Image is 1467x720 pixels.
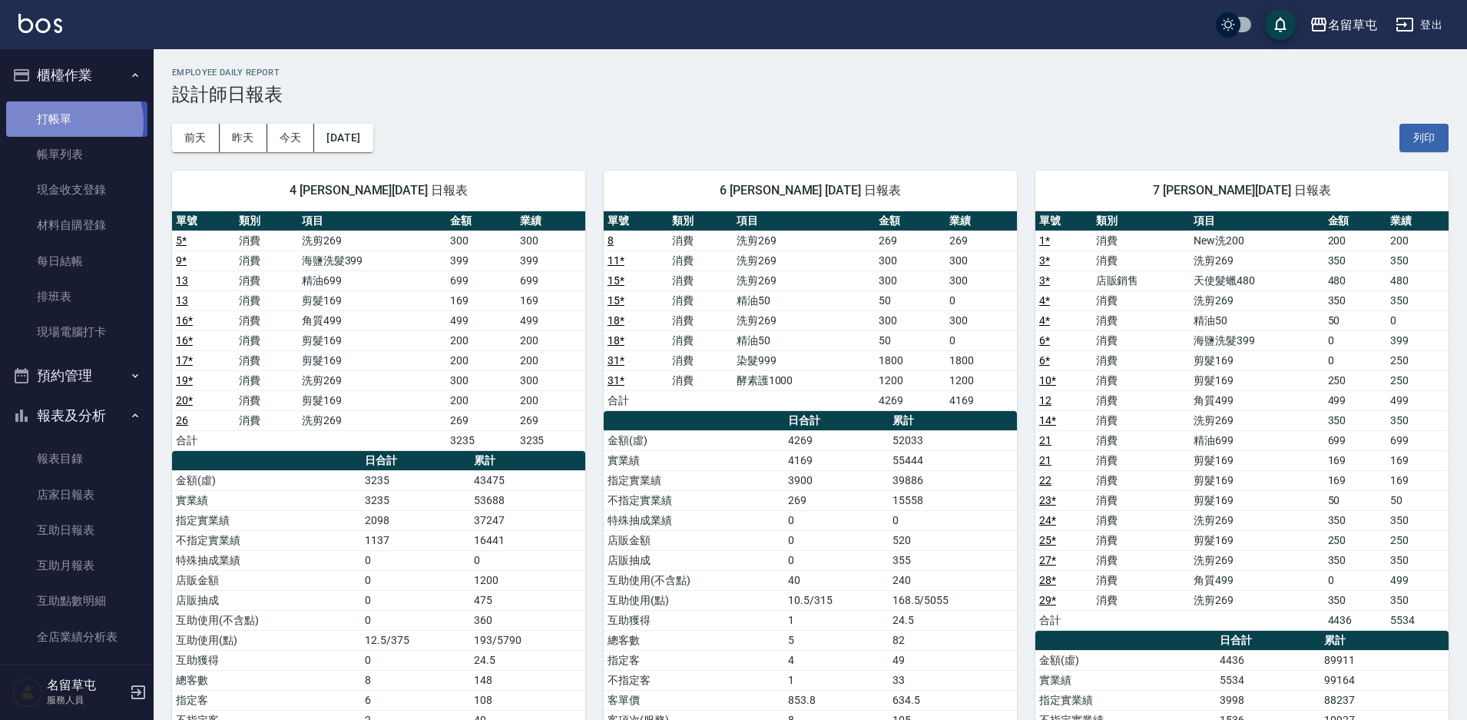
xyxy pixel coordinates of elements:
td: 不指定實業績 [172,530,361,550]
td: 海鹽洗髮399 [1190,330,1323,350]
td: 天使髮蠟480 [1190,270,1323,290]
td: 剪髮169 [298,350,447,370]
td: 82 [889,630,1017,650]
td: 200 [446,350,515,370]
td: 0 [889,510,1017,530]
td: 269 [516,410,585,430]
a: 22 [1039,474,1051,486]
td: 1800 [875,350,946,370]
td: 0 [945,290,1017,310]
th: 日合計 [1216,631,1320,651]
td: 剪髮169 [1190,530,1323,550]
table: a dense table [1035,211,1449,631]
button: 名留草屯 [1303,9,1383,41]
button: 預約管理 [6,356,147,396]
td: 消費 [1092,430,1190,450]
td: 1 [784,670,888,690]
td: 169 [1386,450,1449,470]
td: 洗剪269 [298,370,447,390]
td: 300 [446,231,515,251]
td: 350 [1324,550,1386,570]
td: 360 [470,610,585,630]
td: 52033 [889,430,1017,450]
td: 洗剪269 [733,310,875,330]
td: 37247 [470,510,585,530]
td: 剪髮169 [1190,370,1323,390]
a: 8 [608,234,614,247]
td: 4 [784,650,888,670]
td: 200 [516,350,585,370]
td: 金額(虛) [604,430,784,450]
td: 剪髮169 [298,390,447,410]
td: 互助使用(不含點) [172,610,361,630]
td: 200 [516,330,585,350]
td: 洗剪269 [1190,290,1323,310]
th: 項目 [298,211,447,231]
td: 4436 [1216,650,1320,670]
td: 300 [945,310,1017,330]
td: 店販銷售 [1092,270,1190,290]
h5: 名留草屯 [47,678,125,693]
td: 2098 [361,510,470,530]
td: 0 [784,530,888,550]
td: 3235 [361,490,470,510]
td: 350 [1386,251,1449,270]
td: 350 [1324,510,1386,530]
td: 200 [1324,231,1386,251]
td: 3235 [446,430,515,450]
td: 5534 [1386,610,1449,630]
td: 消費 [668,270,733,290]
a: 排班表 [6,279,147,314]
td: 53688 [470,490,585,510]
a: 打帳單 [6,101,147,137]
td: 89911 [1320,650,1449,670]
td: 店販抽成 [604,550,784,570]
td: 250 [1386,530,1449,550]
button: save [1265,9,1296,40]
button: 櫃檯作業 [6,55,147,95]
td: 店販抽成 [172,590,361,610]
td: 699 [446,270,515,290]
a: 互助月報表 [6,548,147,583]
td: 特殊抽成業績 [172,550,361,570]
td: 50 [1324,490,1386,510]
td: 消費 [235,390,298,410]
h2: Employee Daily Report [172,68,1449,78]
td: 消費 [235,290,298,310]
button: 今天 [267,124,315,152]
td: 169 [1324,450,1386,470]
td: 特殊抽成業績 [604,510,784,530]
td: 15558 [889,490,1017,510]
td: 互助使用(不含點) [604,570,784,590]
a: 店家日報表 [6,477,147,513]
td: 3235 [361,470,470,490]
a: 26 [176,414,188,426]
td: 消費 [668,350,733,370]
th: 日合計 [784,411,888,431]
td: 300 [516,231,585,251]
td: 消費 [1092,490,1190,510]
td: 350 [1324,290,1386,310]
td: 店販金額 [604,530,784,550]
td: 1 [784,610,888,630]
td: 不指定客 [604,670,784,690]
td: 消費 [1092,350,1190,370]
td: 250 [1324,370,1386,390]
td: 指定實業績 [172,510,361,530]
td: 消費 [235,410,298,430]
td: 0 [361,590,470,610]
a: 材料自購登錄 [6,207,147,243]
td: 50 [875,290,946,310]
td: 399 [446,251,515,270]
td: 480 [1324,270,1386,290]
td: 剪髮169 [298,290,447,310]
td: 0 [1324,330,1386,350]
td: 合計 [1035,610,1092,630]
td: 350 [1324,251,1386,270]
a: 12 [1039,394,1051,406]
td: 角質499 [1190,390,1323,410]
td: 合計 [172,430,235,450]
td: 350 [1386,290,1449,310]
th: 累計 [889,411,1017,431]
td: 總客數 [604,630,784,650]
